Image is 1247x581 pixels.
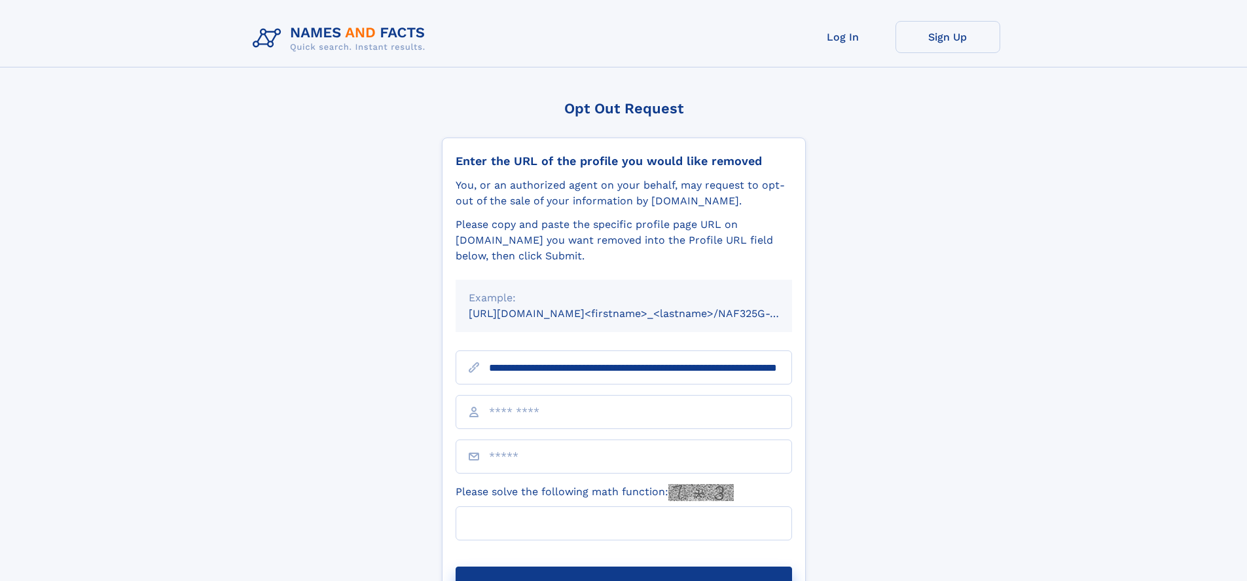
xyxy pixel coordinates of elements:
[791,21,895,53] a: Log In
[456,154,792,168] div: Enter the URL of the profile you would like removed
[469,307,817,320] small: [URL][DOMAIN_NAME]<firstname>_<lastname>/NAF325G-xxxxxxxx
[442,100,806,117] div: Opt Out Request
[469,290,779,306] div: Example:
[456,178,792,209] div: You, or an authorized agent on your behalf, may request to opt-out of the sale of your informatio...
[247,21,436,56] img: Logo Names and Facts
[895,21,1000,53] a: Sign Up
[456,217,792,264] div: Please copy and paste the specific profile page URL on [DOMAIN_NAME] you want removed into the Pr...
[456,484,734,501] label: Please solve the following math function:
